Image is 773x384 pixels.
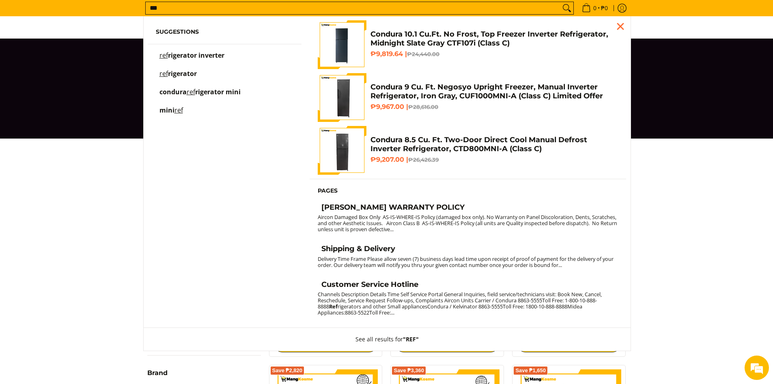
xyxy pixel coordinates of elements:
a: Customer Service Hotline [318,280,618,291]
a: mini ref [156,107,294,121]
h6: Suggestions [156,28,294,36]
span: Save ₱1,650 [515,368,546,373]
h6: Pages [318,187,618,195]
h4: [PERSON_NAME] WARRANTY POLICY [321,203,465,212]
h4: Customer Service Hotline [321,280,418,289]
h6: ₱9,207.00 | [370,156,618,164]
small: Delivery Time Frame Please allow seven (7) business days lead time upon receipt of proof of payme... [318,255,614,269]
small: Channels Description Details Time Self Service Portal General Inquiries, field service/technician... [318,291,602,316]
a: Condura 8.5 Cu. Ft. Two-Door Direct Cool Manual Defrost Inverter Refrigerator, CTD800MNI-A (Class... [318,126,618,175]
span: Save ₱2,820 [272,368,303,373]
a: Shipping & Delivery [318,244,618,256]
span: 0 [592,5,598,11]
button: Search [560,2,573,14]
div: Close pop up [614,20,627,33]
div: Chat with us now [42,46,136,56]
button: See all results for"REF" [347,328,427,351]
p: refrigerator inverter [159,52,224,67]
a: Condura 9 Cu. Ft. Negosyo Upright Freezer, Manual Inverter Refrigerator, Iron Gray, CUF1000MNI-A ... [318,73,618,122]
summary: Open [147,370,168,382]
img: Condura 9 Cu. Ft. Negosyo Upright Freezer, Manual Inverter Refrigerator, Iron Gray, CUF1000MNI-A ... [318,73,366,122]
img: Condura 8.5 Cu. Ft. Two-Door Direct Cool Manual Defrost Inverter Refrigerator, CTD800MNI-A (Class C) [318,126,366,175]
a: refrigerator inverter [156,52,294,67]
h4: Condura 9 Cu. Ft. Negosyo Upright Freezer, Manual Inverter Refrigerator, Iron Gray, CUF1000MNI-A ... [370,82,618,101]
span: rigerator [168,69,197,78]
span: mini [159,106,174,115]
small: Aircon Damaged Box Only AS-IS-WHERE-IS Policy (damaged box only). No Warranty on Panel Discolorat... [318,213,617,233]
div: Minimize live chat window [133,4,153,24]
h4: Shipping & Delivery [321,244,395,254]
h4: Condura 10.1 Cu.Ft. No Frost, Top Freezer Inverter Refrigerator, Midnight Slate Gray CTF107i (Cla... [370,30,618,48]
span: rigerator inverter [168,51,224,60]
mark: ref [187,87,195,96]
span: rigerator mini [195,87,241,96]
h6: ₱9,819.64 | [370,50,618,58]
span: condura [159,87,187,96]
a: Condura 10.1 Cu.Ft. No Frost, Top Freezer Inverter Refrigerator, Midnight Slate Gray CTF107i (Cla... [318,20,618,69]
textarea: Type your message and hit 'Enter' [4,222,155,250]
a: refrigerator [156,71,294,85]
h6: ₱9,967.00 | [370,103,618,111]
a: condura refrigerator mini [156,89,294,103]
mark: ref [159,69,168,78]
strong: Ref [329,303,338,310]
span: • [579,4,610,13]
img: Condura 10.1 Cu.Ft. No Frost, Top Freezer Inverter Refrigerator, Midnight Slate Gray CTF107i (Cla... [318,20,366,69]
span: ₱0 [600,5,609,11]
span: Brand [147,370,168,376]
strong: "REF" [403,335,419,343]
mark: ref [174,106,183,115]
p: refrigerator [159,71,197,85]
a: [PERSON_NAME] WARRANTY POLICY [318,203,618,214]
span: We're online! [47,102,112,184]
del: ₱28,616.00 [408,104,438,110]
p: condura refrigerator mini [159,89,241,103]
del: ₱24,440.00 [407,51,439,57]
mark: ref [159,51,168,60]
del: ₱26,426.39 [408,156,439,163]
span: Save ₱3,360 [394,368,424,373]
p: mini ref [159,107,183,121]
h4: Condura 8.5 Cu. Ft. Two-Door Direct Cool Manual Defrost Inverter Refrigerator, CTD800MNI-A (Class C) [370,135,618,154]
